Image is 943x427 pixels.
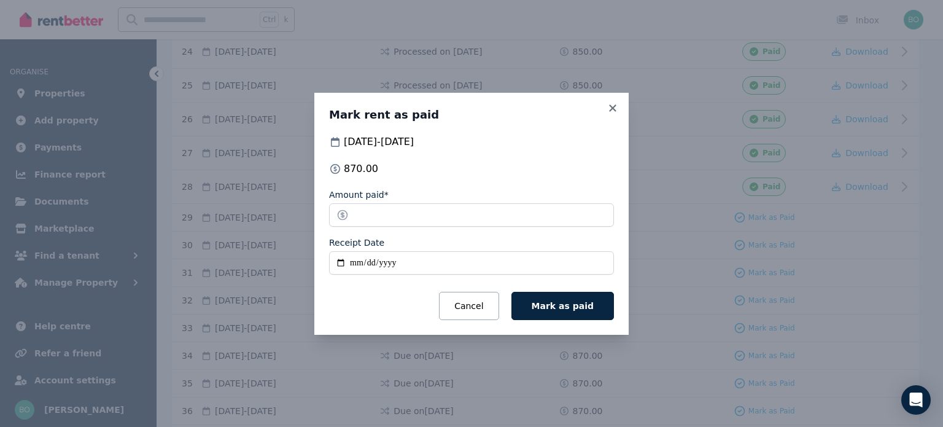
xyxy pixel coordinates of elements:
[511,292,614,320] button: Mark as paid
[329,189,389,201] label: Amount paid*
[344,135,414,149] span: [DATE] - [DATE]
[329,108,614,122] h3: Mark rent as paid
[329,237,384,249] label: Receipt Date
[344,162,378,176] span: 870.00
[901,385,931,415] div: Open Intercom Messenger
[532,301,594,311] span: Mark as paid
[439,292,499,320] button: Cancel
